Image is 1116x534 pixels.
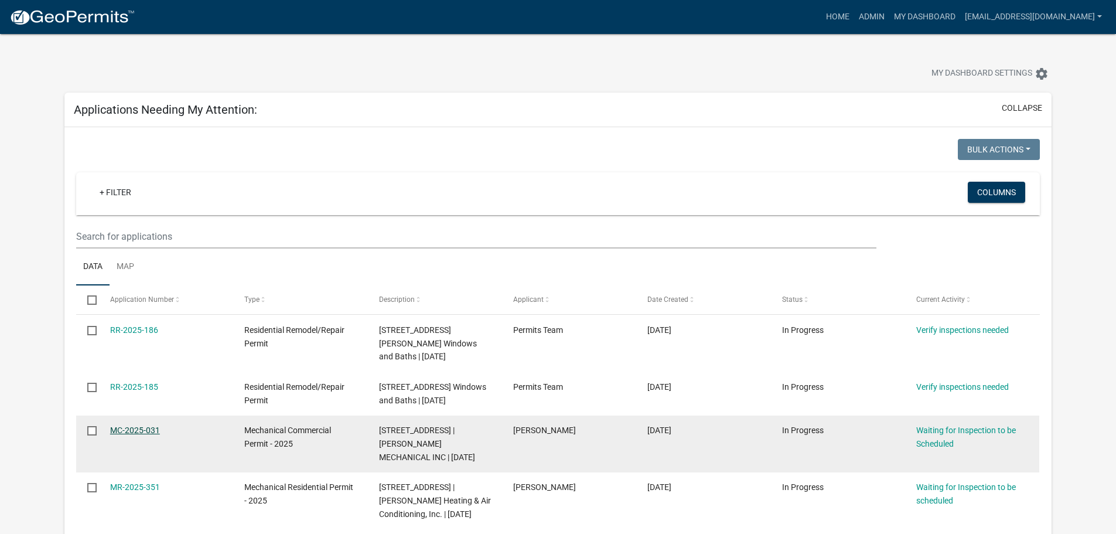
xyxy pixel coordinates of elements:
datatable-header-cell: Current Activity [905,285,1039,314]
datatable-header-cell: Select [76,285,98,314]
span: 1201 GERMAN ST N | Ahrens Heating & Air Conditioning, Inc. | 09/24/2025 [379,482,491,519]
i: settings [1035,67,1049,81]
span: In Progress [782,382,824,392]
a: Map [110,249,141,286]
span: In Progress [782,482,824,492]
datatable-header-cell: Status [771,285,905,314]
span: Mechanical Commercial Permit - 2025 [244,426,331,448]
span: Residential Remodel/Repair Permit [244,382,344,405]
a: Home [821,6,854,28]
input: Search for applications [76,225,876,249]
span: 09/19/2025 [647,482,671,492]
span: Type [244,295,260,304]
datatable-header-cell: Description [367,285,501,314]
span: Date Created [647,295,688,304]
button: collapse [1002,102,1042,114]
span: In Progress [782,426,824,435]
a: Data [76,249,110,286]
datatable-header-cell: Applicant [502,285,636,314]
span: MARK ROIGER [513,426,576,435]
span: Application Number [110,295,174,304]
span: Description [379,295,415,304]
a: MR-2025-351 [110,482,160,492]
span: Permits Team [513,382,563,392]
a: Waiting for Inspection to be scheduled [916,482,1016,505]
button: Bulk Actions [958,139,1040,160]
a: + Filter [90,182,141,203]
span: Current Activity [916,295,965,304]
datatable-header-cell: Date Created [636,285,770,314]
a: [EMAIL_ADDRESS][DOMAIN_NAME] [960,6,1107,28]
span: 09/20/2025 [647,382,671,392]
button: Columns [968,182,1025,203]
span: In Progress [782,325,824,335]
datatable-header-cell: Application Number [99,285,233,314]
span: Mechanical Residential Permit - 2025 [244,482,353,505]
span: 09/20/2025 [647,325,671,335]
a: Verify inspections needed [916,382,1009,392]
span: 09/19/2025 [647,426,671,435]
span: My Dashboard Settings [931,67,1032,81]
span: Permits Team [513,325,563,335]
button: My Dashboard Settingssettings [922,62,1058,85]
a: RR-2025-186 [110,325,158,335]
span: Status [782,295,803,304]
a: RR-2025-185 [110,382,158,392]
span: Nate Brekke [513,482,576,492]
span: 1427 BROADWAY ST S | KLASSEN MECHANICAL INC | 09/19/2025 [379,426,475,462]
datatable-header-cell: Type [233,285,367,314]
a: MC-2025-031 [110,426,160,435]
span: Residential Remodel/Repair Permit [244,325,344,348]
h5: Applications Needing My Attention: [74,103,257,117]
span: Applicant [513,295,544,304]
span: 627 VALLEY ST S | Mad City Windows and Baths | 10/14/2025 [379,382,486,405]
span: 1224 HAUENSTEIN DR | Mad City Windows and Baths | 10/14/2025 [379,325,477,362]
a: Verify inspections needed [916,325,1009,335]
a: Admin [854,6,889,28]
a: My Dashboard [889,6,960,28]
a: Waiting for Inspection to be Scheduled [916,426,1016,448]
